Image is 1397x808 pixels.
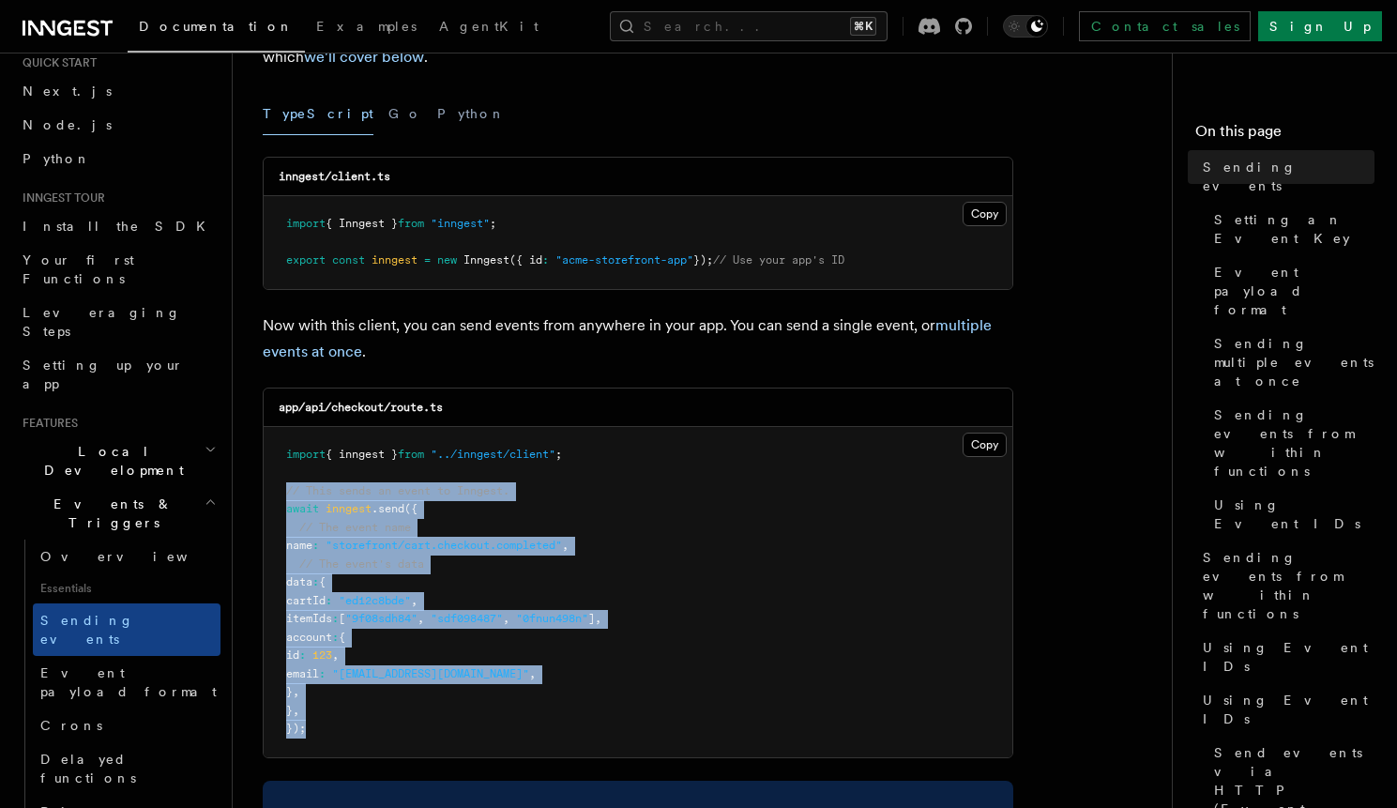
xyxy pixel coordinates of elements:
[1195,683,1374,736] a: Using Event IDs
[372,253,418,267] span: inngest
[299,648,306,662] span: :
[555,253,693,267] span: "acme-storefront-app"
[312,575,319,588] span: :
[509,253,542,267] span: ({ id
[40,613,134,647] span: Sending events
[326,594,332,607] span: :
[1195,541,1374,631] a: Sending events from within functions
[279,170,390,183] code: inngest/client.ts
[15,55,97,70] span: Quick start
[388,93,422,135] button: Go
[33,656,220,709] a: Event payload format
[286,648,299,662] span: id
[1207,327,1374,398] a: Sending multiple events at once
[326,448,398,461] span: { inngest }
[610,11,888,41] button: Search...⌘K
[293,704,299,717] span: ,
[286,484,509,497] span: // This sends an event to Inngest.
[15,209,220,243] a: Install the SDK
[332,253,365,267] span: const
[15,348,220,401] a: Setting up your app
[286,685,293,698] span: }
[15,243,220,296] a: Your first Functions
[1079,11,1251,41] a: Contact sales
[1203,548,1374,623] span: Sending events from within functions
[562,539,569,552] span: ,
[463,253,509,267] span: Inngest
[332,612,339,625] span: :
[319,667,326,680] span: :
[332,648,339,662] span: ,
[428,6,550,51] a: AgentKit
[293,685,299,698] span: ,
[398,448,424,461] span: from
[529,667,536,680] span: ,
[588,612,595,625] span: ]
[439,19,539,34] span: AgentKit
[33,573,220,603] span: Essentials
[286,722,306,735] span: });
[15,142,220,175] a: Python
[339,631,345,644] span: {
[326,217,398,230] span: { Inngest }
[542,253,549,267] span: :
[15,74,220,108] a: Next.js
[1214,405,1374,480] span: Sending events from within functions
[312,648,332,662] span: 123
[1207,255,1374,327] a: Event payload format
[1207,398,1374,488] a: Sending events from within functions
[23,305,181,339] span: Leveraging Steps
[286,448,326,461] span: import
[326,502,372,515] span: inngest
[286,217,326,230] span: import
[1214,495,1374,533] span: Using Event IDs
[595,612,601,625] span: ,
[15,416,78,431] span: Features
[304,48,424,66] a: we'll cover below
[404,502,418,515] span: ({
[286,631,332,644] span: account
[15,191,105,206] span: Inngest tour
[398,217,424,230] span: from
[128,6,305,53] a: Documentation
[437,253,457,267] span: new
[263,93,373,135] button: TypeScript
[23,252,134,286] span: Your first Functions
[139,19,294,34] span: Documentation
[40,718,102,733] span: Crons
[1203,158,1374,195] span: Sending events
[1203,691,1374,728] span: Using Event IDs
[332,667,529,680] span: "[EMAIL_ADDRESS][DOMAIN_NAME]"
[490,217,496,230] span: ;
[305,6,428,51] a: Examples
[431,217,490,230] span: "inngest"
[40,665,217,699] span: Event payload format
[339,594,411,607] span: "ed12c8bde"
[372,502,404,515] span: .send
[15,108,220,142] a: Node.js
[40,752,136,785] span: Delayed functions
[286,575,312,588] span: data
[1203,638,1374,676] span: Using Event IDs
[418,612,424,625] span: ,
[431,612,503,625] span: "sdf098487"
[279,401,443,414] code: app/api/checkout/route.ts
[713,253,844,267] span: // Use your app's ID
[23,84,112,99] span: Next.js
[15,487,220,540] button: Events & Triggers
[33,540,220,573] a: Overview
[263,313,1013,365] p: Now with this client, you can send events from anywhere in your app. You can send a single event,...
[23,151,91,166] span: Python
[345,612,418,625] span: "9f08sdh84"
[1214,263,1374,319] span: Event payload format
[299,557,424,571] span: // The event's data
[963,433,1007,457] button: Copy
[1207,488,1374,541] a: Using Event IDs
[15,442,205,480] span: Local Development
[326,539,562,552] span: "storefront/cart.checkout.completed"
[516,612,588,625] span: "0fnun498n"
[40,549,234,564] span: Overview
[33,603,220,656] a: Sending events
[1214,334,1374,390] span: Sending multiple events at once
[286,253,326,267] span: export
